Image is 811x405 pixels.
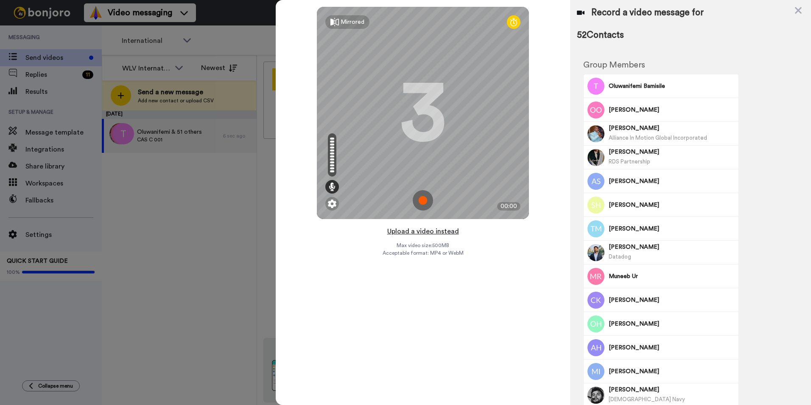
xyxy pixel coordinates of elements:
[609,397,685,402] span: [DEMOGRAPHIC_DATA] Navy
[385,226,461,237] button: Upload a video instead
[587,363,604,380] img: Image of Muhammad Ismail
[328,200,336,208] img: ic_gear.svg
[587,387,604,404] img: Image of Mohammad Nazmul
[587,339,604,356] img: Image of Adnan Hussain
[587,268,604,285] img: Image of Muneeb Ur
[609,272,735,281] span: Muneeb Ur
[587,244,604,261] img: Image of Muhammad Awais
[587,101,604,118] img: Image of Oluwatosin Oyediran
[609,124,735,132] span: [PERSON_NAME]
[609,343,735,352] span: [PERSON_NAME]
[583,60,739,70] h2: Group Members
[609,159,650,164] span: RDS Partnership
[609,135,707,141] span: Alliance In Motion Global Incorporated
[609,106,735,114] span: [PERSON_NAME]
[587,78,604,95] img: Image of Oluwanifemi Bamisile
[413,190,433,211] img: ic_record_start.svg
[609,225,735,233] span: [PERSON_NAME]
[609,148,735,156] span: [PERSON_NAME]
[383,250,464,256] span: Acceptable format: MP4 or WebM
[397,242,449,249] span: Max video size: 500 MB
[609,82,735,90] span: Oluwanifemi Bamisile
[587,315,604,332] img: Image of Osama Bin
[587,173,604,190] img: Image of Abu Sufian
[587,220,604,237] img: Image of Taj Muhammad
[497,202,520,211] div: 00:00
[587,197,604,214] img: Image of Shivam Hiteshbhai
[587,292,604,309] img: Image of Chidera Ikenna
[609,243,735,251] span: [PERSON_NAME]
[609,385,735,394] span: [PERSON_NAME]
[609,320,735,328] span: [PERSON_NAME]
[587,125,604,142] img: Image of John Oladayo
[609,296,735,304] span: [PERSON_NAME]
[587,149,604,166] img: Image of Shivaneswaran Shivani
[609,201,735,209] span: [PERSON_NAME]
[609,177,735,186] span: [PERSON_NAME]
[609,254,631,259] span: Datadog
[400,81,446,145] div: 3
[609,367,735,376] span: [PERSON_NAME]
